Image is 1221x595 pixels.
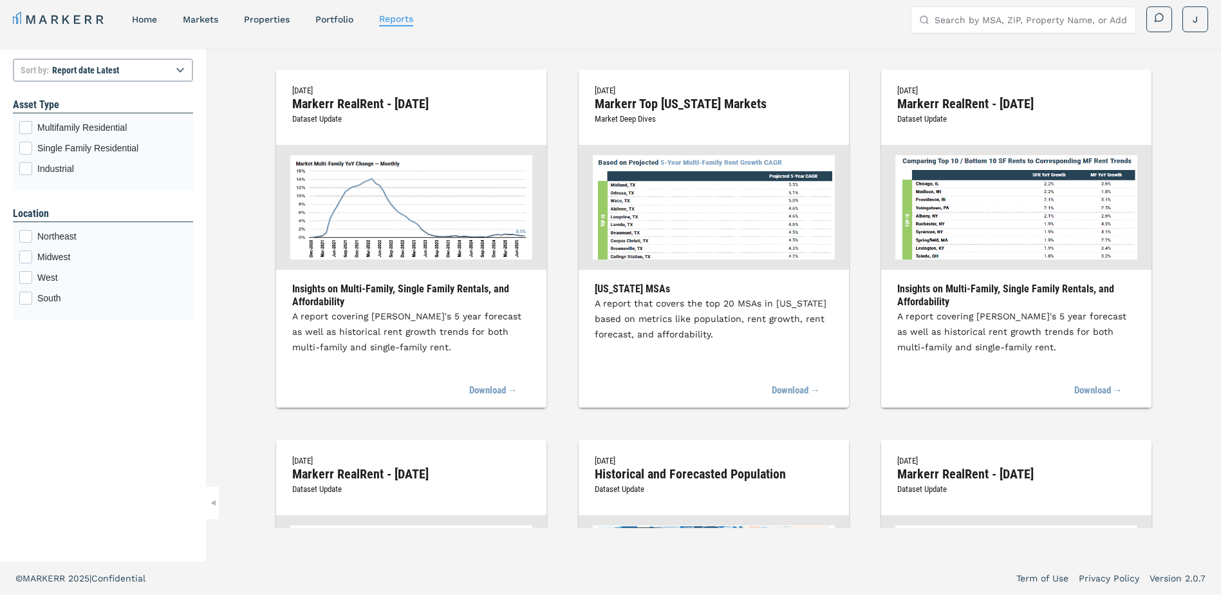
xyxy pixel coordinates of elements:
a: properties [244,14,290,24]
span: Dataset Update [292,114,342,124]
span: Dataset Update [897,484,947,494]
span: [DATE] [292,86,313,95]
span: © [15,573,23,583]
span: [DATE] [595,86,615,95]
span: A report covering [PERSON_NAME]'s 5 year forecast as well as historical rent growth trends for bo... [897,311,1126,352]
select: Sort by: [13,59,193,82]
h2: Historical and Forecasted Population [595,468,833,480]
span: Single Family Residential [37,142,187,155]
span: Industrial [37,162,187,175]
h3: [US_STATE] MSAs [595,283,833,296]
img: Markerr RealRent - July 2025 [895,155,1137,260]
a: Portfolio [315,14,353,24]
a: reports [379,14,413,24]
div: Industrial checkbox input [19,162,187,175]
span: Dataset Update [595,484,644,494]
div: Northeast checkbox input [19,230,187,243]
span: Midwest [37,250,187,263]
h2: Markerr Top [US_STATE] Markets [595,98,833,109]
span: West [37,271,187,284]
a: markets [183,14,218,24]
span: [DATE] [897,456,918,466]
span: Market Deep Dives [595,114,656,124]
a: Download → [772,377,820,405]
h2: Markerr RealRent - [DATE] [292,98,530,109]
h2: Markerr RealRent - [DATE] [292,468,530,480]
h2: Markerr RealRent - [DATE] [897,468,1135,480]
a: Version 2.0.7 [1150,572,1206,585]
span: Dataset Update [292,484,342,494]
span: [DATE] [292,456,313,466]
div: Single Family Residential checkbox input [19,142,187,155]
h3: Insights on Multi-Family, Single Family Rentals, and Affordability [292,283,530,308]
span: Multifamily Residential [37,121,187,134]
span: Dataset Update [897,114,947,124]
a: Download → [469,377,517,405]
h3: Insights on Multi-Family, Single Family Rentals, and Affordability [897,283,1135,308]
h2: Markerr RealRent - [DATE] [897,98,1135,109]
span: 2025 | [68,573,91,583]
button: J [1182,6,1208,32]
a: Download → [1074,377,1123,405]
span: J [1193,13,1198,26]
span: A report that covers the top 20 MSAs in [US_STATE] based on metrics like population, rent growth,... [595,298,826,339]
span: A report covering [PERSON_NAME]'s 5 year forecast as well as historical rent growth trends for bo... [292,311,521,352]
h1: Asset Type [13,97,193,113]
a: MARKERR [13,10,106,28]
img: Markerr Top Texas Markets [593,155,835,260]
a: Privacy Policy [1079,572,1139,585]
span: Northeast [37,230,187,243]
img: Markerr RealRent - August 2025 [290,155,532,260]
span: South [37,292,187,305]
input: Search by MSA, ZIP, Property Name, or Address [935,7,1128,33]
span: Confidential [91,573,145,583]
a: Term of Use [1016,572,1068,585]
span: MARKERR [23,573,68,583]
div: West checkbox input [19,271,187,284]
div: Midwest checkbox input [19,250,187,263]
a: home [132,14,157,24]
h1: Location [13,206,193,222]
div: South checkbox input [19,292,187,305]
span: [DATE] [897,86,918,95]
span: [DATE] [595,456,615,466]
div: Multifamily Residential checkbox input [19,121,187,134]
